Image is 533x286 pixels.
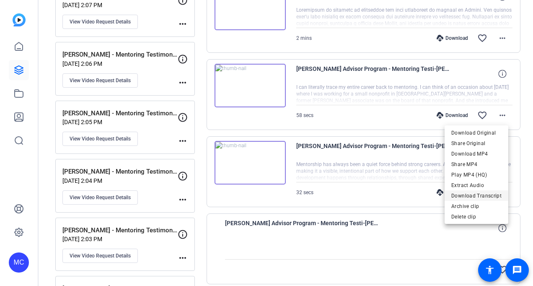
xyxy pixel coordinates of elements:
[451,180,502,190] span: Extract Audio
[451,191,502,201] span: Download Transcript
[451,128,502,138] span: Download Original
[451,201,502,211] span: Archive clip
[451,149,502,159] span: Download MP4
[451,138,502,148] span: Share Original
[451,212,502,222] span: Delete clip
[451,170,502,180] span: Play MP4 (HQ)
[451,159,502,169] span: Share MP4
